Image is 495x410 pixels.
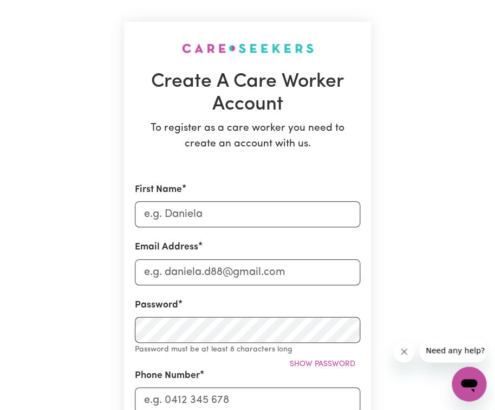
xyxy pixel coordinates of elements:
button: Show password [285,356,360,373]
label: Email Address [135,240,198,254]
input: e.g. daniela.d88@gmail.com [135,259,360,285]
iframe: Button to launch messaging window [452,367,486,401]
input: e.g. Daniela [135,201,360,227]
small: Password must be at least 8 characters long [135,345,292,354]
iframe: Close message [393,341,415,362]
label: First Name [135,183,182,197]
h1: Create A Care Worker Account [135,71,360,117]
iframe: Message from company [419,338,486,362]
p: To register as a care worker you need to create an account with us. [135,121,360,152]
label: Password [135,298,178,312]
span: Show password [290,360,355,368]
label: Phone Number [135,369,200,383]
